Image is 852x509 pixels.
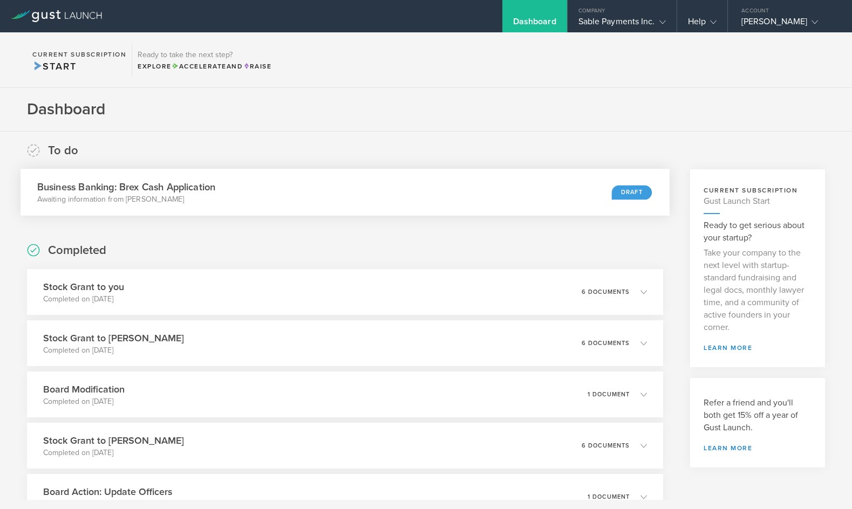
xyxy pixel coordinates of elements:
div: Draft [612,185,652,200]
div: Business Banking: Brex Cash ApplicationAwaiting information from [PERSON_NAME]Draft [21,169,670,216]
span: and [172,63,243,70]
h3: current subscription [704,185,812,195]
h2: To do [48,143,78,159]
p: 6 documents [582,340,630,346]
div: Ready to take the next step?ExploreAccelerateandRaise [132,43,277,77]
p: 1 document [588,391,630,397]
p: Completed on [DATE] [43,448,184,458]
iframe: Chat Widget [798,457,852,509]
h3: Stock Grant to you [43,280,124,294]
h3: Refer a friend and you'll both get 15% off a year of Gust Launch. [704,397,812,434]
h3: Board Modification [43,382,125,396]
span: Start [32,60,76,72]
p: Awaiting information from [PERSON_NAME] [37,194,215,205]
h3: Ready to take the next step? [138,51,271,59]
h3: Stock Grant to [PERSON_NAME] [43,331,184,345]
h3: Board Action: Update Officers [43,485,172,499]
p: Completed on [DATE] [43,345,184,356]
div: [PERSON_NAME] [741,16,833,32]
p: Take your company to the next level with startup-standard fundraising and legal docs, monthly law... [704,247,812,334]
a: learn more [704,345,812,351]
h3: Stock Grant to [PERSON_NAME] [43,434,184,448]
h3: Business Banking: Brex Cash Application [37,180,215,194]
div: Explore [138,61,271,71]
span: Accelerate [172,63,227,70]
h2: Completed [48,243,106,258]
p: Completed on [DATE] [43,294,124,305]
p: 6 documents [582,443,630,449]
h4: Gust Launch Start [704,195,812,208]
div: Dashboard [513,16,556,32]
p: 6 documents [582,289,630,295]
p: Completed on [DATE] [43,396,125,407]
h2: Current Subscription [32,51,126,58]
div: Sable Payments Inc. [578,16,666,32]
p: 1 document [588,494,630,500]
div: Help [688,16,717,32]
a: Learn more [704,445,812,451]
span: Raise [243,63,271,70]
h3: Ready to get serious about your startup? [704,219,812,244]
